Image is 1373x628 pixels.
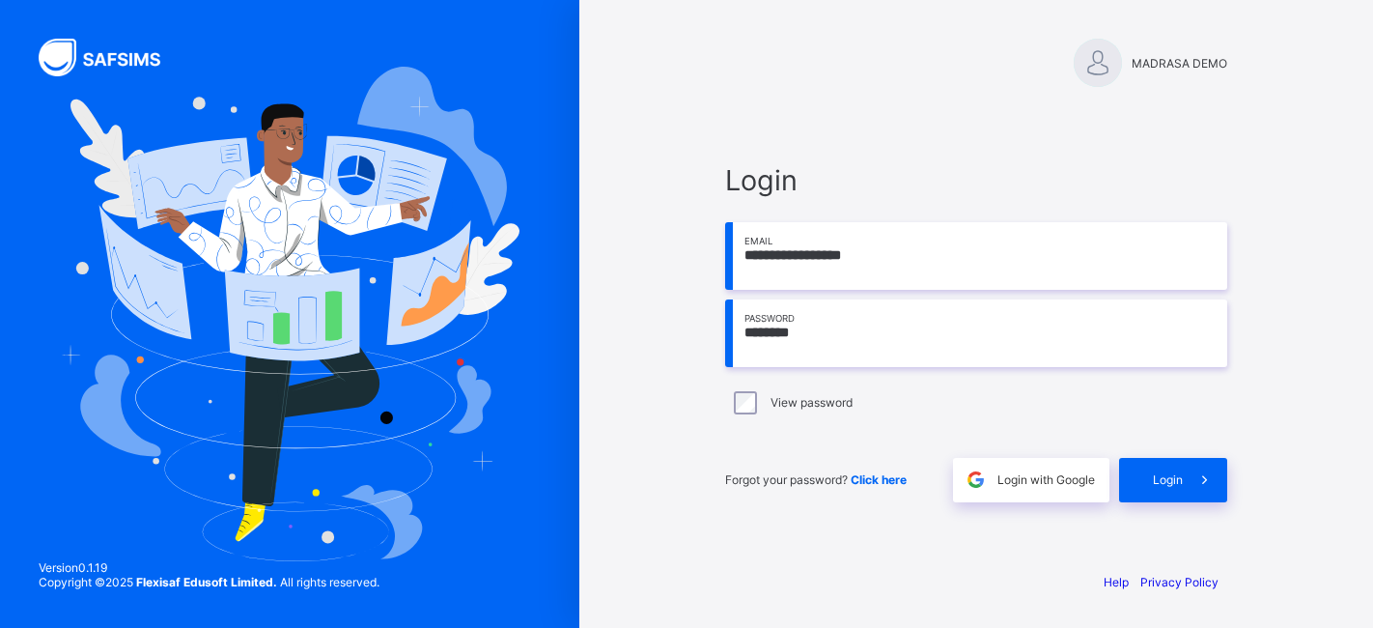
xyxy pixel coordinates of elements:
a: Privacy Policy [1140,575,1219,589]
label: View password [771,395,853,410]
img: Hero Image [60,67,519,561]
a: Click here [851,472,907,487]
span: Copyright © 2025 All rights reserved. [39,575,379,589]
span: Login [1153,472,1183,487]
span: MADRASA DEMO [1132,56,1227,71]
strong: Flexisaf Edusoft Limited. [136,575,277,589]
span: Login [725,163,1227,197]
img: google.396cfc9801f0270233282035f929180a.svg [965,469,987,491]
span: Version 0.1.19 [39,560,379,575]
span: Login with Google [997,472,1095,487]
span: Forgot your password? [725,472,907,487]
a: Help [1104,575,1129,589]
img: SAFSIMS Logo [39,39,183,76]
